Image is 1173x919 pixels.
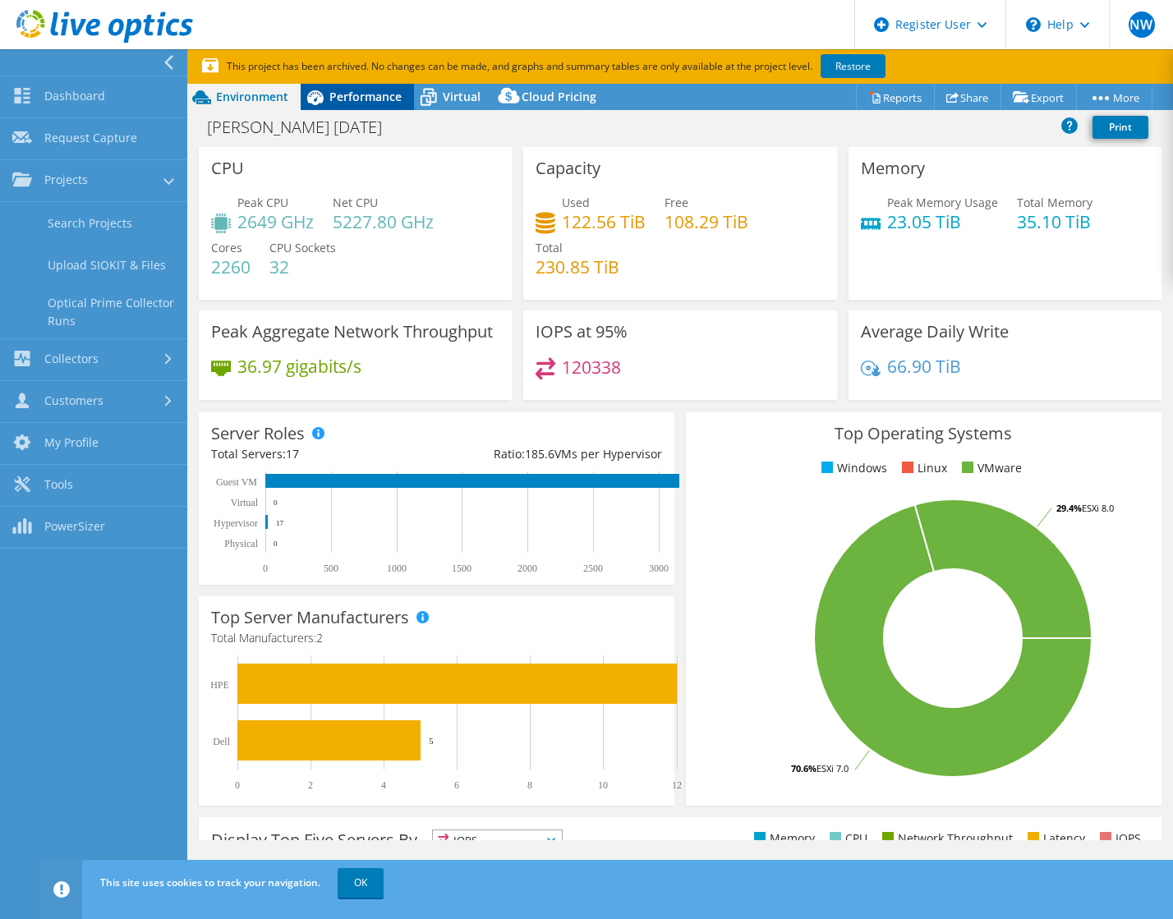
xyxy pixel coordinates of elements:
[1000,85,1077,110] a: Export
[329,89,402,104] span: Performance
[269,240,336,255] span: CPU Sockets
[387,563,407,574] text: 1000
[237,357,361,375] h4: 36.97 gigabits/s
[750,829,815,848] li: Memory
[826,829,867,848] li: CPU
[562,358,621,376] h4: 120338
[1076,85,1152,110] a: More
[338,868,384,898] a: OK
[536,240,563,255] span: Total
[958,459,1022,477] li: VMware
[237,213,314,231] h4: 2649 GHz
[216,476,257,488] text: Guest VM
[1056,502,1082,514] tspan: 29.4%
[269,258,336,276] h4: 32
[821,54,885,78] a: Restore
[887,195,998,210] span: Peak Memory Usage
[216,89,288,104] span: Environment
[934,85,1001,110] a: Share
[583,563,603,574] text: 2500
[211,425,305,443] h3: Server Roles
[211,445,436,463] div: Total Servers:
[1096,829,1141,848] li: IOPS
[527,779,532,791] text: 8
[202,57,1007,76] p: This project has been archived. No changes can be made, and graphs and summary tables are only av...
[433,830,562,850] span: IOPS
[237,195,288,210] span: Peak CPU
[665,213,748,231] h4: 108.29 TiB
[231,497,259,508] text: Virtual
[517,563,537,574] text: 2000
[429,736,434,746] text: 5
[200,118,407,136] h1: [PERSON_NAME] [DATE]
[316,630,323,646] span: 2
[536,258,619,276] h4: 230.85 TiB
[1017,213,1092,231] h4: 35.10 TiB
[213,736,230,747] text: Dell
[211,240,242,255] span: Cores
[214,517,258,529] text: Hypervisor
[887,357,961,375] h4: 66.90 TiB
[525,446,554,462] span: 185.6
[443,89,481,104] span: Virtual
[286,446,299,462] span: 17
[598,779,608,791] text: 10
[887,213,998,231] h4: 23.05 TiB
[454,779,459,791] text: 6
[211,258,251,276] h4: 2260
[436,445,661,463] div: Ratio: VMs per Hypervisor
[536,323,628,341] h3: IOPS at 95%
[816,762,849,774] tspan: ESXi 7.0
[1026,17,1041,32] svg: \n
[861,323,1009,341] h3: Average Daily Write
[536,159,600,177] h3: Capacity
[1082,502,1114,514] tspan: ESXi 8.0
[1129,11,1155,38] span: NW
[263,563,268,574] text: 0
[274,540,278,548] text: 0
[274,499,278,507] text: 0
[672,779,682,791] text: 12
[649,563,669,574] text: 3000
[381,779,386,791] text: 4
[210,679,229,691] text: HPE
[452,563,471,574] text: 1500
[235,779,240,791] text: 0
[856,85,935,110] a: Reports
[276,519,284,527] text: 17
[308,779,313,791] text: 2
[562,195,590,210] span: Used
[333,195,378,210] span: Net CPU
[562,213,646,231] h4: 122.56 TiB
[211,323,493,341] h3: Peak Aggregate Network Throughput
[861,159,925,177] h3: Memory
[211,629,662,647] h4: Total Manufacturers:
[1023,829,1085,848] li: Latency
[224,538,258,549] text: Physical
[211,159,244,177] h3: CPU
[665,195,688,210] span: Free
[100,875,320,889] span: This site uses cookies to track your navigation.
[698,425,1149,443] h3: Top Operating Systems
[791,762,816,774] tspan: 70.6%
[211,609,409,627] h3: Top Server Manufacturers
[1092,116,1148,139] a: Print
[1017,195,1092,210] span: Total Memory
[522,89,596,104] span: Cloud Pricing
[878,829,1013,848] li: Network Throughput
[324,563,338,574] text: 500
[898,459,947,477] li: Linux
[817,459,887,477] li: Windows
[333,213,434,231] h4: 5227.80 GHz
